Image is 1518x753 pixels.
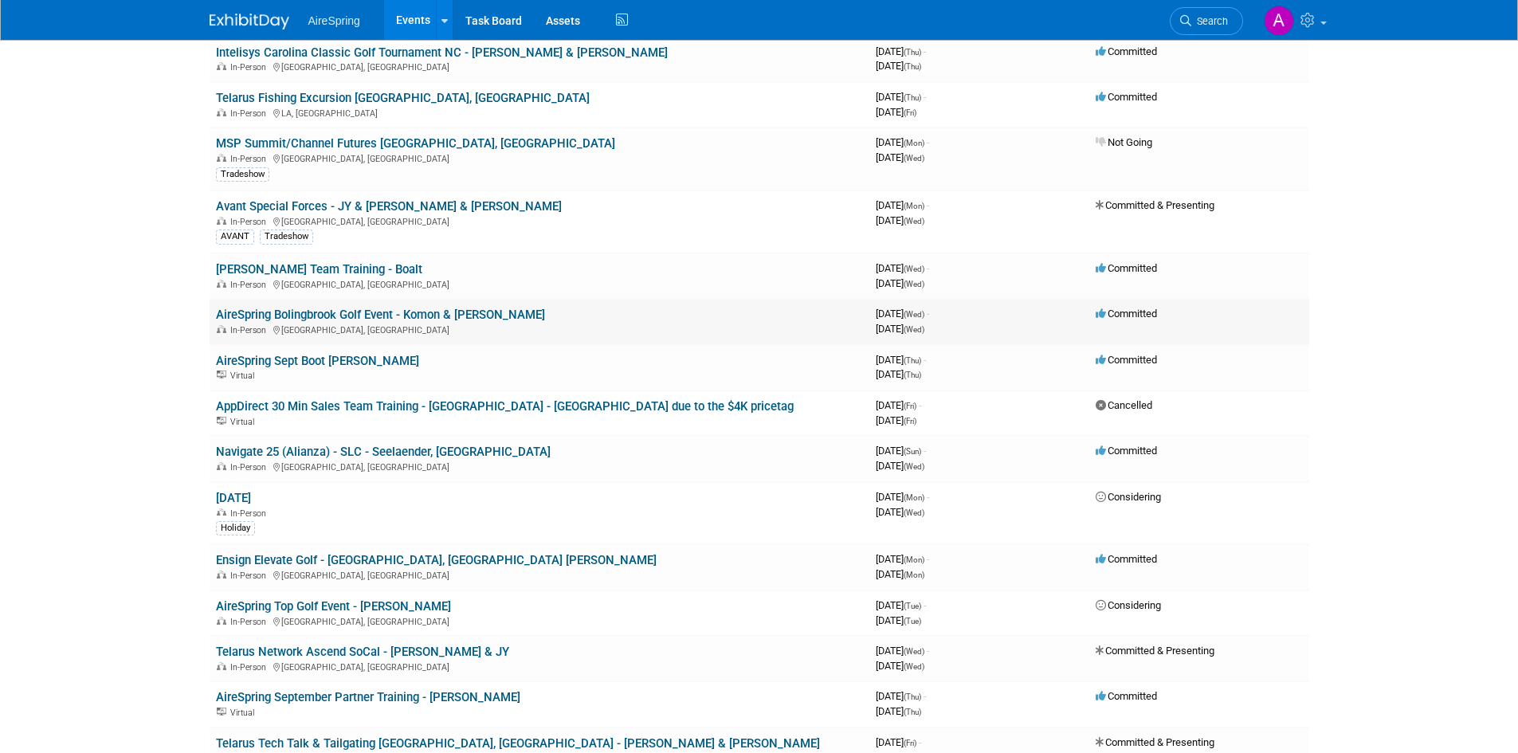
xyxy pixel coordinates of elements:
span: - [927,553,929,565]
span: - [924,354,926,366]
span: [DATE] [876,599,926,611]
span: [DATE] [876,399,921,411]
span: In-Person [230,617,271,627]
span: (Wed) [904,265,924,273]
span: (Fri) [904,739,916,747]
span: [DATE] [876,491,929,503]
span: Considering [1096,491,1161,503]
div: LA, [GEOGRAPHIC_DATA] [216,106,863,119]
span: In-Person [230,62,271,73]
span: [DATE] [876,614,921,626]
span: [DATE] [876,277,924,289]
div: [GEOGRAPHIC_DATA], [GEOGRAPHIC_DATA] [216,323,863,335]
div: Tradeshow [260,229,313,244]
img: ExhibitDay [210,14,289,29]
span: In-Person [230,508,271,519]
span: [DATE] [876,45,926,57]
a: Avant Special Forces - JY & [PERSON_NAME] & [PERSON_NAME] [216,199,562,214]
div: [GEOGRAPHIC_DATA], [GEOGRAPHIC_DATA] [216,660,863,673]
span: (Thu) [904,708,921,716]
span: [DATE] [876,414,916,426]
span: [DATE] [876,354,926,366]
span: Committed [1096,308,1157,320]
span: (Wed) [904,154,924,163]
a: Telarus Fishing Excursion [GEOGRAPHIC_DATA], [GEOGRAPHIC_DATA] [216,91,590,105]
span: (Fri) [904,108,916,117]
span: - [924,690,926,702]
span: (Wed) [904,662,924,671]
span: [DATE] [876,705,921,717]
span: Committed [1096,690,1157,702]
img: In-Person Event [217,108,226,116]
span: (Mon) [904,202,924,210]
span: (Tue) [904,617,921,626]
span: [DATE] [876,460,924,472]
span: Committed [1096,354,1157,366]
span: Search [1191,15,1228,27]
span: In-Person [230,108,271,119]
span: (Thu) [904,692,921,701]
span: (Fri) [904,402,916,410]
a: AireSpring September Partner Training - [PERSON_NAME] [216,690,520,704]
span: (Mon) [904,571,924,579]
span: [DATE] [876,106,916,118]
span: - [919,399,921,411]
span: [DATE] [876,506,924,518]
span: [DATE] [876,151,924,163]
span: - [919,736,921,748]
a: AireSpring Top Golf Event - [PERSON_NAME] [216,599,451,614]
div: [GEOGRAPHIC_DATA], [GEOGRAPHIC_DATA] [216,460,863,473]
span: (Wed) [904,310,924,319]
span: [DATE] [876,262,929,274]
span: In-Person [230,154,271,164]
span: - [927,645,929,657]
span: Committed & Presenting [1096,645,1214,657]
a: Navigate 25 (Alianza) - SLC - Seelaender, [GEOGRAPHIC_DATA] [216,445,551,459]
span: Cancelled [1096,399,1152,411]
a: AireSpring Sept Boot [PERSON_NAME] [216,354,419,368]
img: In-Person Event [217,325,226,333]
span: [DATE] [876,308,929,320]
span: (Wed) [904,280,924,288]
span: [DATE] [876,60,921,72]
span: (Wed) [904,217,924,226]
img: Aila Ortiaga [1264,6,1294,36]
a: Intelisys Carolina Classic Golf Tournament NC - [PERSON_NAME] & [PERSON_NAME] [216,45,668,60]
span: Committed [1096,91,1157,103]
span: (Thu) [904,93,921,102]
span: - [924,91,926,103]
span: (Sun) [904,447,921,456]
span: Committed [1096,45,1157,57]
span: [DATE] [876,323,924,335]
span: (Thu) [904,371,921,379]
span: AireSpring [308,14,360,27]
span: In-Person [230,462,271,473]
span: In-Person [230,662,271,673]
span: [DATE] [876,199,929,211]
div: Tradeshow [216,167,269,182]
span: (Fri) [904,417,916,426]
a: AireSpring Bolingbrook Golf Event - Komon & [PERSON_NAME] [216,308,545,322]
span: [DATE] [876,645,929,657]
span: - [927,262,929,274]
span: (Mon) [904,139,924,147]
img: In-Person Event [217,508,226,516]
span: (Wed) [904,325,924,334]
img: In-Person Event [217,280,226,288]
img: Virtual Event [217,371,226,378]
div: AVANT [216,229,254,244]
span: [DATE] [876,736,921,748]
a: Ensign Elevate Golf - [GEOGRAPHIC_DATA], [GEOGRAPHIC_DATA] [PERSON_NAME] [216,553,657,567]
a: MSP Summit/Channel Futures [GEOGRAPHIC_DATA], [GEOGRAPHIC_DATA] [216,136,615,151]
span: Committed [1096,553,1157,565]
img: In-Person Event [217,217,226,225]
img: In-Person Event [217,154,226,162]
span: - [927,136,929,148]
a: [PERSON_NAME] Team Training - Boalt [216,262,422,276]
span: - [924,599,926,611]
span: (Thu) [904,356,921,365]
a: [DATE] [216,491,251,505]
img: In-Person Event [217,62,226,70]
span: [DATE] [876,690,926,702]
span: (Wed) [904,647,924,656]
